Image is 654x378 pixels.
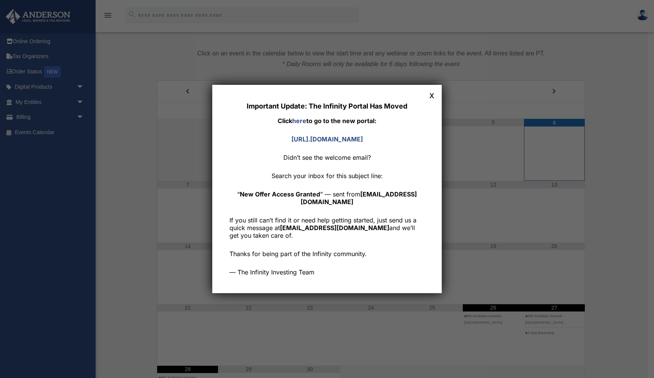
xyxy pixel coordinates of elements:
[240,190,320,198] strong: New Offer Access Granted
[280,224,389,232] strong: [EMAIL_ADDRESS][DOMAIN_NAME]
[301,190,417,206] strong: [EMAIL_ADDRESS][DOMAIN_NAME]
[291,135,363,143] strong: [URL]. [DOMAIN_NAME]
[229,268,425,276] p: — The Infinity Investing Team
[229,250,425,258] p: Thanks for being part of the Infinity community.
[229,102,425,110] div: Important Update: The Infinity Portal Has Moved
[291,135,363,143] a: [URL].[DOMAIN_NAME]
[229,216,425,239] p: If you still can’t find it or need help getting started, just send us a quick message at and we’l...
[292,117,306,125] a: here
[427,90,437,100] button: Close
[229,154,425,161] p: Didn’t see the welcome email?
[278,117,376,125] strong: Click to go to the new portal:
[229,172,425,180] p: Search your inbox for this subject line:
[229,190,425,206] p: “ ” — sent from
